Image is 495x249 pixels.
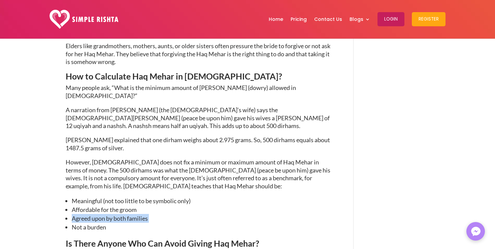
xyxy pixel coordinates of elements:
span: Is There Anyone Who Can Avoid Giving Haq Mehar? [66,238,259,248]
a: Contact Us [314,2,342,37]
a: Register [412,2,445,37]
a: Pricing [291,2,307,37]
span: [PERSON_NAME] explained that one dirham weighs about 2.975 grams. So, 500 dirhams equals about 14... [66,136,330,152]
span: Many people ask, “What is the minimum amount of [PERSON_NAME] (dowry) allowed in [DEMOGRAPHIC_DAT... [66,84,296,99]
span: A narration from [PERSON_NAME] (the [DEMOGRAPHIC_DATA]’s wife) says the [DEMOGRAPHIC_DATA][PERSON... [66,106,330,130]
a: Login [377,2,404,37]
span: Elders like grandmothers, mothers, aunts, or older sisters often pressure the bride to forgive or... [66,42,330,66]
img: Messenger [469,225,483,238]
span: How to Calculate Haq Mehar in [DEMOGRAPHIC_DATA]? [66,71,282,81]
span: Not a burden [72,223,106,231]
span: However, [DEMOGRAPHIC_DATA] does not fix a minimum or maximum amount of Haq Mehar in terms of mon... [66,158,330,190]
button: Login [377,12,404,26]
span: Affordable for the groom [72,206,137,213]
span: Agreed upon by both families [72,215,148,222]
button: Register [412,12,445,26]
a: Blogs [350,2,370,37]
span: Meaningful (not too little to be symbolic only) [72,197,191,205]
a: Home [269,2,283,37]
